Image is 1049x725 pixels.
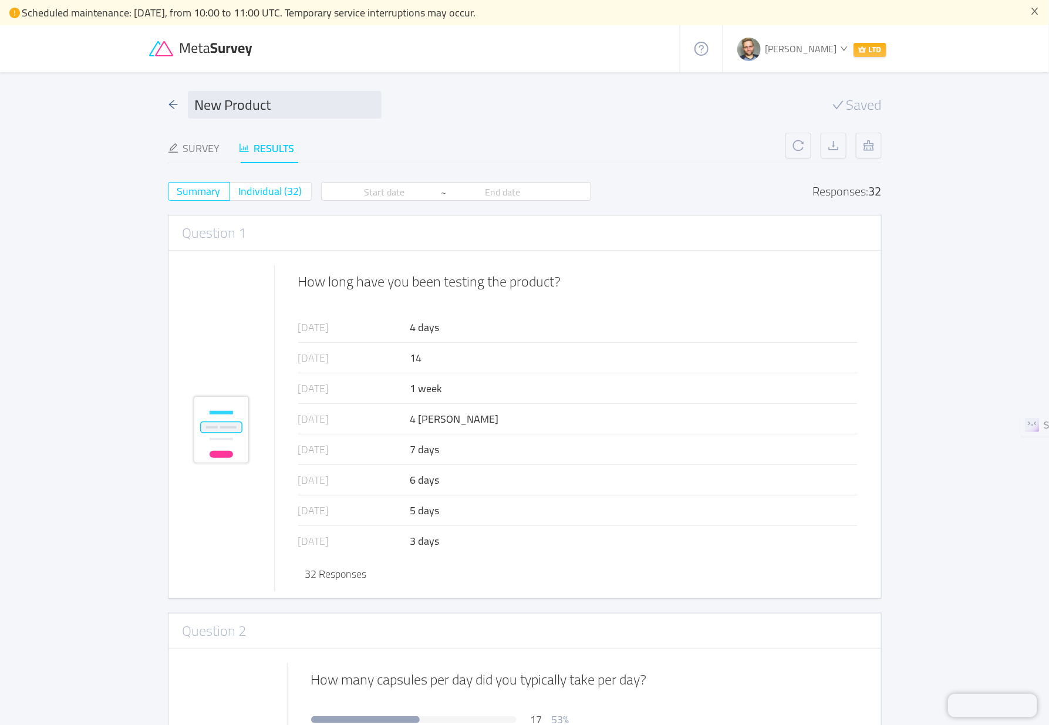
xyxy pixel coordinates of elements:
[765,40,837,58] span: [PERSON_NAME]
[298,275,858,289] div: How long have you been testing the product?
[821,133,846,159] button: icon: download
[298,411,410,427] div: [DATE]
[239,140,295,156] div: Results
[298,350,410,366] div: [DATE]
[410,472,857,488] div: 6 days
[298,472,410,488] div: [DATE]
[854,43,886,57] span: LTD
[328,186,441,198] input: Start date
[813,186,882,197] div: Responses:
[737,38,761,61] img: b92e150fc7ae73b822104a4e88b08ea0
[840,45,848,52] i: icon: down
[846,98,882,112] span: Saved
[183,222,247,244] h3: Question 1
[305,564,367,584] span: 32 Responses
[694,42,709,56] i: icon: question-circle
[188,91,382,119] input: Survey name
[239,143,249,153] i: icon: bar-chart
[311,673,858,687] div: How many capsules per day did you typically take per day?
[298,319,410,335] div: [DATE]
[298,380,410,396] div: [DATE]
[410,533,857,549] div: 3 days
[410,411,857,427] div: 4 [PERSON_NAME]
[168,97,178,113] div: icon: arrow-left
[410,380,857,396] div: 1 week
[298,441,410,457] div: [DATE]
[298,533,410,549] div: [DATE]
[858,45,866,53] i: icon: crown
[239,181,302,201] span: Individual (32)
[869,180,882,202] div: 32
[785,133,811,159] button: icon: reload
[832,99,844,111] i: icon: check
[446,186,559,198] input: End date
[168,143,178,153] i: icon: edit
[177,181,221,201] span: Summary
[168,140,220,156] div: Survey
[1030,5,1040,18] button: icon: close
[1030,6,1040,16] i: icon: close
[410,441,857,457] div: 7 days
[183,621,247,642] h3: Question 2
[948,694,1037,717] iframe: Chatra live chat
[298,503,410,518] div: [DATE]
[410,350,857,366] div: 14
[9,8,20,18] i: icon: exclamation-circle
[410,503,857,518] div: 5 days
[410,319,857,335] div: 4 days
[168,99,178,110] i: icon: arrow-left
[22,3,475,22] span: Scheduled maintenance: [DATE], from 10:00 to 11:00 UTC. Temporary service interruptions may occur.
